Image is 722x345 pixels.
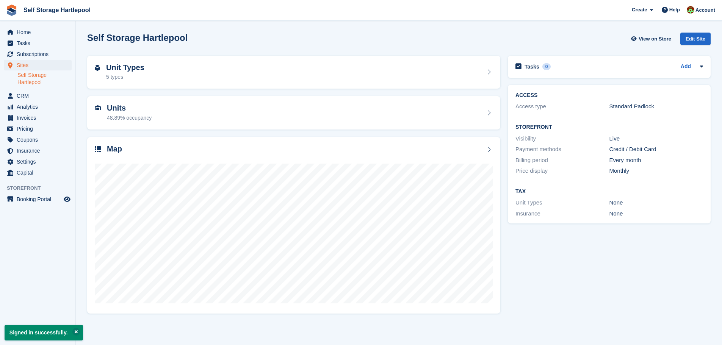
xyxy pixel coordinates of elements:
span: Coupons [17,134,62,145]
p: Signed in successfully. [5,325,83,340]
h2: Unit Types [106,63,144,72]
a: Preview store [63,195,72,204]
span: Create [632,6,647,14]
span: Home [17,27,62,37]
span: View on Store [639,35,671,43]
div: Price display [515,167,609,175]
a: menu [4,27,72,37]
div: Every month [609,156,703,165]
a: menu [4,156,72,167]
img: unit-type-icn-2b2737a686de81e16bb02015468b77c625bbabd49415b5ef34ead5e3b44a266d.svg [95,65,100,71]
div: Access type [515,102,609,111]
div: None [609,198,703,207]
a: menu [4,145,72,156]
div: Visibility [515,134,609,143]
div: Credit / Debit Card [609,145,703,154]
img: map-icn-33ee37083ee616e46c38cad1a60f524a97daa1e2b2c8c0bc3eb3415660979fc1.svg [95,146,101,152]
span: Invoices [17,112,62,123]
span: Pricing [17,123,62,134]
div: 48.89% occupancy [107,114,152,122]
div: Live [609,134,703,143]
a: menu [4,194,72,205]
div: 0 [542,63,551,70]
span: Capital [17,167,62,178]
a: menu [4,91,72,101]
a: View on Store [630,33,674,45]
a: Self Storage Hartlepool [17,72,72,86]
a: menu [4,112,72,123]
div: Billing period [515,156,609,165]
h2: Self Storage Hartlepool [87,33,188,43]
h2: ACCESS [515,92,703,98]
h2: Units [107,104,152,112]
span: Insurance [17,145,62,156]
h2: Storefront [515,124,703,130]
a: menu [4,101,72,112]
a: menu [4,134,72,145]
span: Booking Portal [17,194,62,205]
a: Add [681,62,691,71]
span: Account [695,6,715,14]
span: Tasks [17,38,62,48]
h2: Tax [515,189,703,195]
div: Unit Types [515,198,609,207]
span: CRM [17,91,62,101]
div: Monthly [609,167,703,175]
a: Unit Types 5 types [87,56,500,89]
span: Settings [17,156,62,167]
img: stora-icon-8386f47178a22dfd0bd8f6a31ec36ba5ce8667c1dd55bd0f319d3a0aa187defe.svg [6,5,17,16]
div: None [609,209,703,218]
h2: Map [107,145,122,153]
a: menu [4,123,72,134]
div: Edit Site [680,33,711,45]
div: Payment methods [515,145,609,154]
a: Units 48.89% occupancy [87,96,500,130]
span: Storefront [7,184,75,192]
a: menu [4,49,72,59]
span: Analytics [17,101,62,112]
a: menu [4,60,72,70]
span: Sites [17,60,62,70]
a: Map [87,137,500,314]
h2: Tasks [525,63,539,70]
img: Woods Removals [687,6,694,14]
span: Help [669,6,680,14]
a: menu [4,167,72,178]
img: unit-icn-7be61d7bf1b0ce9d3e12c5938cc71ed9869f7b940bace4675aadf7bd6d80202e.svg [95,105,101,111]
a: Self Storage Hartlepool [20,4,94,16]
a: menu [4,38,72,48]
div: 5 types [106,73,144,81]
a: Edit Site [680,33,711,48]
div: Standard Padlock [609,102,703,111]
span: Subscriptions [17,49,62,59]
div: Insurance [515,209,609,218]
